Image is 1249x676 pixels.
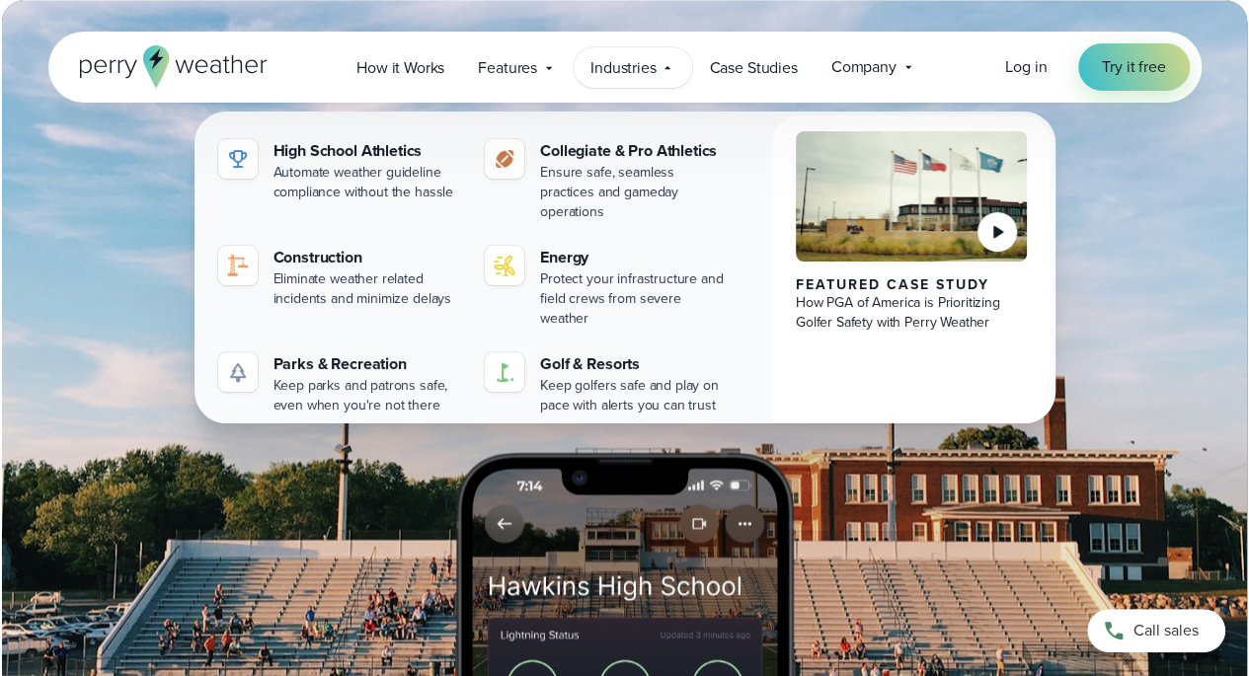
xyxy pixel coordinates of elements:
div: Keep golfers safe and play on pace with alerts you can trust [540,376,729,415]
span: Try it free [1102,55,1165,79]
div: Protect your infrastructure and field crews from severe weather [540,269,729,329]
div: Keep parks and patrons safe, even when you're not there [273,376,462,415]
a: construction perry weather Construction Eliminate weather related incidents and minimize delays [210,238,470,317]
img: golf-iconV2.svg [493,360,516,384]
span: Features [478,56,537,80]
div: Featured Case Study [796,277,1028,293]
img: highschool-icon.svg [226,147,250,171]
div: How PGA of America is Prioritizing Golfer Safety with Perry Weather [796,293,1028,333]
div: Automate weather guideline compliance without the hassle [273,163,462,202]
span: How it Works [356,56,444,80]
div: Construction [273,246,462,269]
span: Case Studies [709,56,797,80]
a: How it Works [340,47,461,88]
img: parks-icon-grey.svg [226,360,250,384]
span: Call sales [1133,619,1199,642]
a: Collegiate & Pro Athletics Ensure safe, seamless practices and gameday operations [477,131,737,230]
a: Energy Protect your infrastructure and field crews from severe weather [477,238,737,337]
div: Golf & Resorts [540,352,729,376]
span: Company [831,55,897,79]
a: Parks & Recreation Keep parks and patrons safe, even when you're not there [210,344,470,423]
a: Log in [1005,55,1047,79]
a: Try it free [1078,43,1189,91]
div: Eliminate weather related incidents and minimize delays [273,269,462,309]
img: PGA of America, Frisco Campus [796,131,1028,262]
img: proathletics-icon@2x-1.svg [493,147,516,171]
a: High School Athletics Automate weather guideline compliance without the hassle [210,131,470,210]
a: Call sales [1087,609,1225,652]
span: Log in [1005,55,1047,78]
img: energy-icon@2x-1.svg [493,254,516,277]
a: Golf & Resorts Keep golfers safe and play on pace with alerts you can trust [477,344,737,423]
img: construction perry weather [226,254,250,277]
div: Parks & Recreation [273,352,462,376]
div: High School Athletics [273,139,462,163]
div: Energy [540,246,729,269]
a: PGA of America, Frisco Campus Featured Case Study How PGA of America is Prioritizing Golfer Safet... [772,115,1052,439]
div: Collegiate & Pro Athletics [540,139,729,163]
div: Ensure safe, seamless practices and gameday operations [540,163,729,222]
a: Case Studies [692,47,814,88]
span: Industries [590,56,656,80]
